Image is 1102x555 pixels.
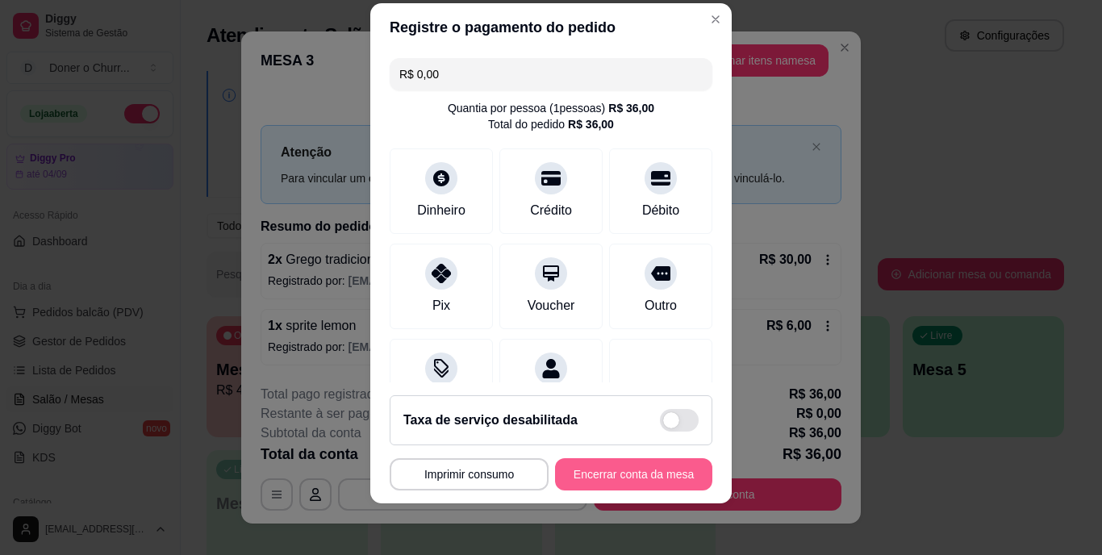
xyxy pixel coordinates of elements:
button: Imprimir consumo [390,458,549,490]
div: Dinheiro [417,201,465,220]
div: Total do pedido [488,116,614,132]
h2: Taxa de serviço desabilitada [403,411,578,430]
div: Pix [432,296,450,315]
div: Outro [645,296,677,315]
input: Ex.: hambúrguer de cordeiro [399,58,703,90]
button: Close [703,6,728,32]
div: R$ 36,00 [568,116,614,132]
div: Crédito [530,201,572,220]
div: Débito [642,201,679,220]
div: R$ 36,00 [608,100,654,116]
div: Voucher [528,296,575,315]
button: Encerrar conta da mesa [555,458,712,490]
header: Registre o pagamento do pedido [370,3,732,52]
div: Quantia por pessoa ( 1 pessoas) [448,100,654,116]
